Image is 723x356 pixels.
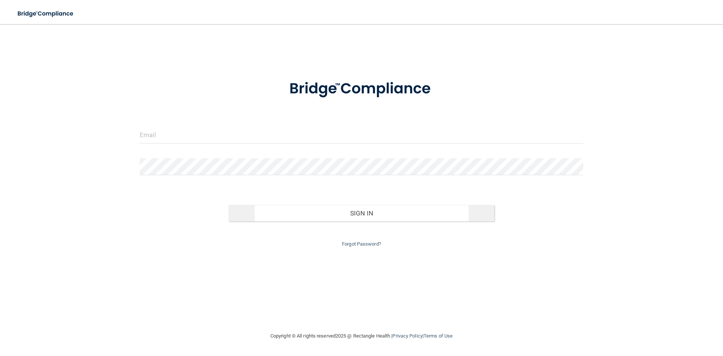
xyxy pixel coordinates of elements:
[11,6,81,21] img: bridge_compliance_login_screen.278c3ca4.svg
[424,333,453,339] a: Terms of Use
[342,241,381,247] a: Forgot Password?
[229,205,495,222] button: Sign In
[224,324,499,348] div: Copyright © All rights reserved 2025 @ Rectangle Health | |
[274,69,449,108] img: bridge_compliance_login_screen.278c3ca4.svg
[392,333,422,339] a: Privacy Policy
[140,127,583,144] input: Email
